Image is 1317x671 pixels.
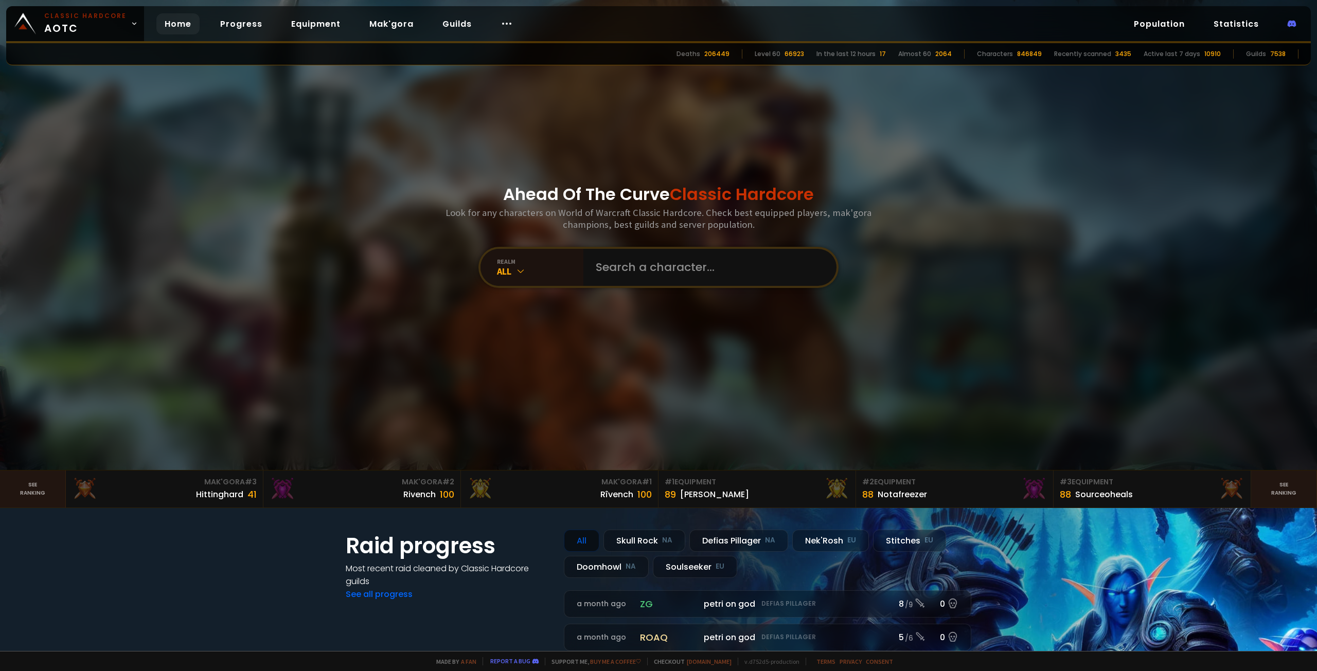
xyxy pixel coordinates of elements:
div: [PERSON_NAME] [680,488,749,501]
small: NA [626,561,636,572]
span: Support me, [545,658,641,665]
small: EU [847,535,856,546]
div: Hittinghard [196,488,243,501]
div: 100 [440,487,454,501]
div: realm [497,258,583,265]
a: Seeranking [1251,470,1317,507]
div: In the last 12 hours [816,49,876,59]
span: Classic Hardcore [670,183,814,206]
div: Level 60 [755,49,780,59]
span: AOTC [44,11,127,36]
small: NA [662,535,672,546]
h1: Raid progress [346,530,551,562]
div: 88 [862,487,874,501]
small: NA [765,535,775,546]
small: EU [924,535,933,546]
div: Rîvench [600,488,633,501]
a: Mak'Gora#2Rivench100 [263,470,461,507]
a: Mak'Gora#1Rîvench100 [461,470,658,507]
a: [DOMAIN_NAME] [687,658,732,665]
a: Report a bug [490,657,530,665]
span: # 2 [442,477,454,487]
small: Classic Hardcore [44,11,127,21]
span: Made by [430,658,476,665]
a: Classic HardcoreAOTC [6,6,144,41]
div: 206449 [704,49,729,59]
a: #2Equipment88Notafreezer [856,470,1054,507]
div: Mak'Gora [467,477,652,487]
input: Search a character... [590,249,824,286]
div: 41 [247,487,257,501]
a: Progress [212,13,271,34]
span: # 2 [862,477,874,487]
a: Mak'Gora#3Hittinghard41 [66,470,263,507]
div: Equipment [862,477,1047,487]
div: Characters [977,49,1013,59]
a: Population [1126,13,1193,34]
a: a fan [461,658,476,665]
a: Guilds [434,13,480,34]
span: Checkout [647,658,732,665]
div: Equipment [665,477,849,487]
div: Recently scanned [1054,49,1111,59]
div: Mak'Gora [270,477,454,487]
h1: Ahead Of The Curve [503,182,814,207]
h3: Look for any characters on World of Warcraft Classic Hardcore. Check best equipped players, mak'g... [441,207,876,230]
h4: Most recent raid cleaned by Classic Hardcore guilds [346,562,551,588]
a: Terms [816,658,835,665]
div: Defias Pillager [689,530,788,552]
span: v. d752d5 - production [738,658,799,665]
div: 10910 [1204,49,1221,59]
div: 88 [1060,487,1071,501]
div: All [497,265,583,277]
div: 89 [665,487,676,501]
div: 2064 [935,49,952,59]
a: #3Equipment88Sourceoheals [1054,470,1251,507]
a: Privacy [840,658,862,665]
div: Guilds [1246,49,1266,59]
span: # 3 [245,477,257,487]
div: 17 [880,49,886,59]
span: # 3 [1060,477,1072,487]
span: # 1 [642,477,652,487]
a: Mak'gora [361,13,422,34]
div: Soulseeker [653,556,737,578]
div: Nek'Rosh [792,530,869,552]
div: Notafreezer [878,488,927,501]
span: # 1 [665,477,674,487]
div: 7538 [1270,49,1286,59]
div: 100 [637,487,652,501]
div: Rivench [403,488,436,501]
div: 3435 [1115,49,1131,59]
div: Deaths [677,49,700,59]
div: Equipment [1060,477,1244,487]
div: 66923 [785,49,804,59]
a: a month agozgpetri on godDefias Pillager8 /90 [564,590,971,618]
div: All [564,530,599,552]
div: Mak'Gora [72,477,257,487]
div: 846849 [1017,49,1042,59]
a: Buy me a coffee [590,658,641,665]
small: EU [716,561,724,572]
a: Statistics [1205,13,1267,34]
a: a month agoroaqpetri on godDefias Pillager5 /60 [564,624,971,651]
a: Consent [866,658,893,665]
a: #1Equipment89[PERSON_NAME] [658,470,856,507]
a: Home [156,13,200,34]
div: Almost 60 [898,49,931,59]
a: See all progress [346,588,413,600]
div: Stitches [873,530,946,552]
div: Skull Rock [603,530,685,552]
div: Sourceoheals [1075,488,1133,501]
a: Equipment [283,13,349,34]
div: Doomhowl [564,556,649,578]
div: Active last 7 days [1144,49,1200,59]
